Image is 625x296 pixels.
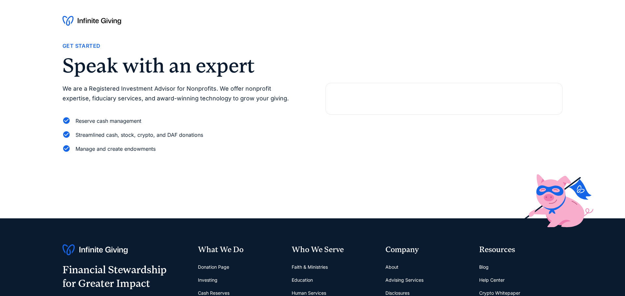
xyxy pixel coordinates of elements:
[292,261,328,274] a: Faith & Ministries
[198,274,217,287] a: Investing
[62,42,100,50] div: Get Started
[479,261,489,274] a: Blog
[385,244,469,255] div: Company
[479,274,505,287] a: Help Center
[62,263,167,290] div: Financial Stewardship for Greater Impact
[479,244,562,255] div: Resources
[198,244,281,255] div: What We Do
[292,274,313,287] a: Education
[76,131,203,139] div: Streamlined cash, stock, crypto, and DAF donations
[385,261,398,274] a: About
[76,117,141,125] div: Reserve cash management
[76,145,156,153] div: Manage and create endowments
[292,244,375,255] div: Who We Serve
[385,274,424,287] a: Advising Services
[198,261,229,274] a: Donation Page
[62,56,299,76] h2: Speak with an expert
[62,84,299,104] p: We are a Registered Investment Advisor for Nonprofits. We offer nonprofit expertise, fiduciary se...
